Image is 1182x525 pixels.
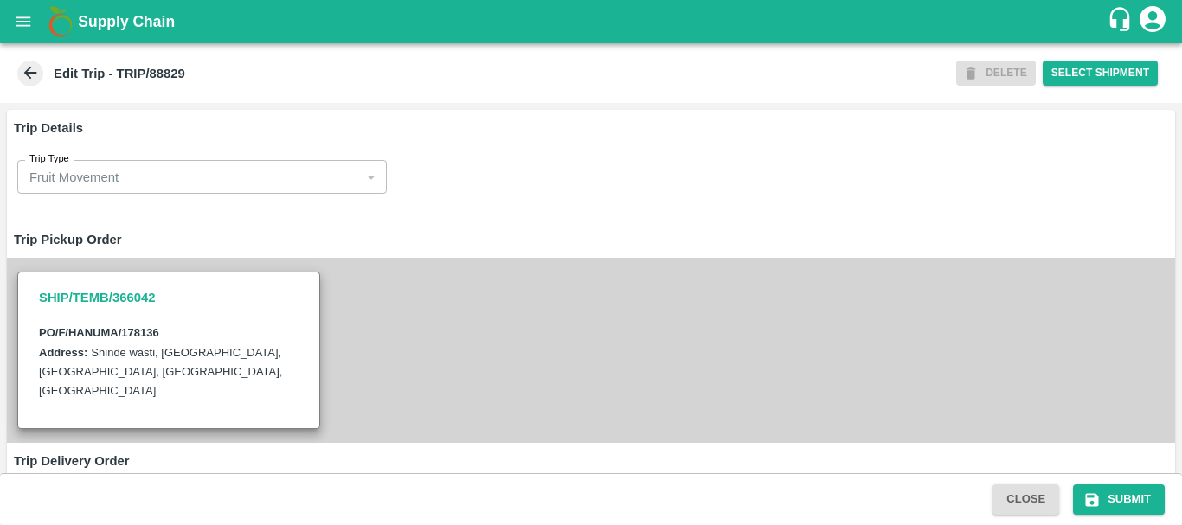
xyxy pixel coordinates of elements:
[14,121,83,135] strong: Trip Details
[3,2,43,42] button: open drawer
[1107,6,1137,37] div: customer-support
[43,4,78,39] img: logo
[1073,484,1165,515] button: Submit
[29,168,119,187] p: Fruit Movement
[14,233,122,246] strong: Trip Pickup Order
[14,454,130,468] strong: Trip Delivery Order
[1137,3,1168,40] div: account of current user
[78,13,175,30] b: Supply Chain
[78,10,1107,34] a: Supply Chain
[39,346,282,398] label: Shinde wasti, [GEOGRAPHIC_DATA], [GEOGRAPHIC_DATA], [GEOGRAPHIC_DATA], [GEOGRAPHIC_DATA]
[39,346,87,359] label: Address:
[54,67,185,80] b: Edit Trip - TRIP/88829
[39,326,159,339] b: PO/F/HANUMA/178136
[29,152,69,166] label: Trip Type
[39,286,299,309] h3: SHIP/TEMB/366042
[992,484,1059,515] button: Close
[1043,61,1158,86] button: Select Shipment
